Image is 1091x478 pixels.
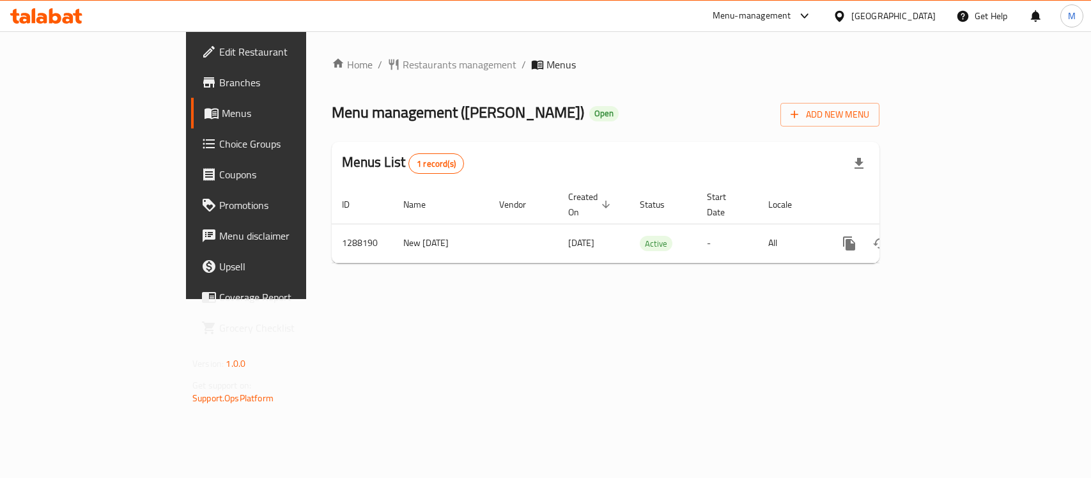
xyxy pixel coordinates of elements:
a: Promotions [191,190,368,220]
span: 1 record(s) [409,158,463,170]
a: Coverage Report [191,282,368,312]
li: / [378,57,382,72]
div: Active [640,236,672,251]
span: Coupons [219,167,358,182]
h2: Menus List [342,153,464,174]
span: Menus [222,105,358,121]
a: Branches [191,67,368,98]
span: Coverage Report [219,289,358,305]
span: M [1068,9,1076,23]
span: Add New Menu [791,107,869,123]
div: Export file [844,148,874,179]
th: Actions [824,185,967,224]
table: enhanced table [332,185,967,263]
span: Created On [568,189,614,220]
span: Start Date [707,189,743,220]
a: Support.OpsPlatform [192,390,274,406]
span: Version: [192,355,224,372]
span: Active [640,236,672,251]
span: Get support on: [192,377,251,394]
span: Status [640,197,681,212]
button: more [834,228,865,259]
td: All [758,224,824,263]
a: Menu disclaimer [191,220,368,251]
span: Vendor [499,197,543,212]
a: Grocery Checklist [191,312,368,343]
span: Restaurants management [403,57,516,72]
nav: breadcrumb [332,57,879,72]
span: Upsell [219,259,358,274]
span: Grocery Checklist [219,320,358,335]
td: - [697,224,758,263]
div: [GEOGRAPHIC_DATA] [851,9,936,23]
a: Choice Groups [191,128,368,159]
span: Menus [546,57,576,72]
div: Menu-management [713,8,791,24]
li: / [522,57,526,72]
a: Upsell [191,251,368,282]
span: Open [589,108,619,119]
td: New [DATE] [393,224,489,263]
a: Restaurants management [387,57,516,72]
span: Branches [219,75,358,90]
span: ID [342,197,366,212]
button: Change Status [865,228,895,259]
div: Total records count [408,153,464,174]
span: 1.0.0 [226,355,245,372]
span: Choice Groups [219,136,358,151]
a: Edit Restaurant [191,36,368,67]
span: Menu disclaimer [219,228,358,243]
button: Add New Menu [780,103,879,127]
span: Locale [768,197,809,212]
div: Open [589,106,619,121]
span: Name [403,197,442,212]
span: Menu management ( [PERSON_NAME] ) [332,98,584,127]
span: [DATE] [568,235,594,251]
a: Menus [191,98,368,128]
span: Promotions [219,197,358,213]
span: Edit Restaurant [219,44,358,59]
a: Coupons [191,159,368,190]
